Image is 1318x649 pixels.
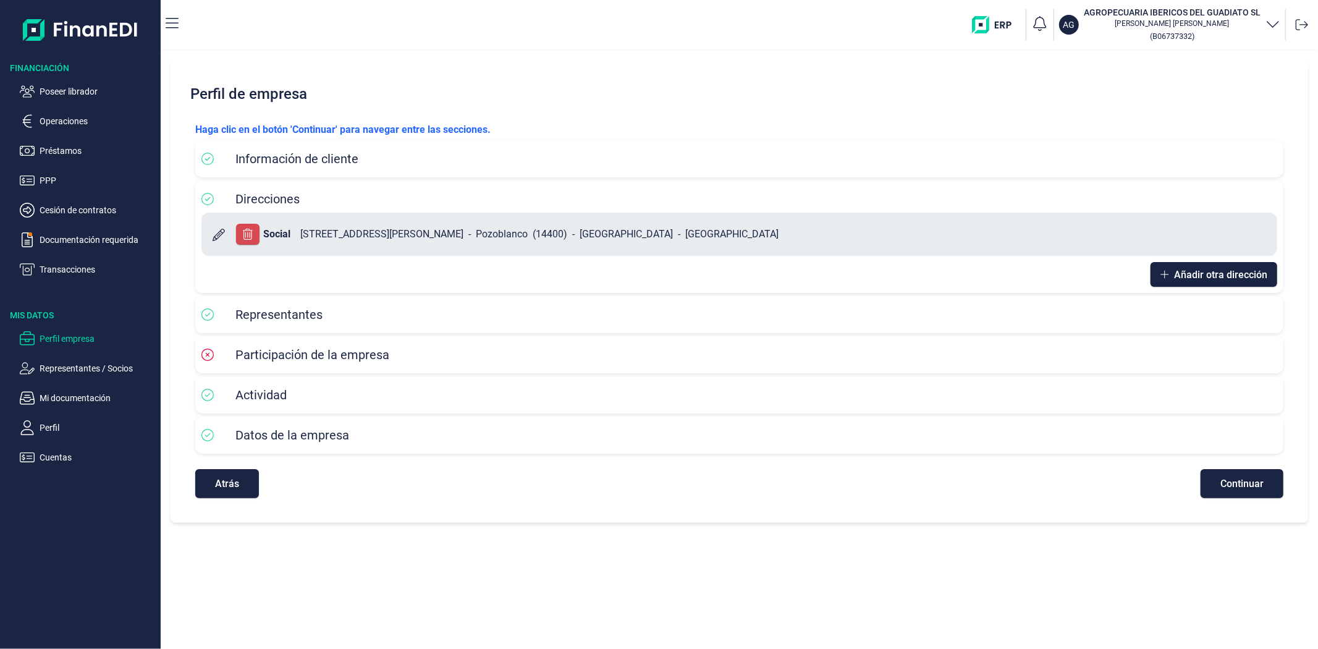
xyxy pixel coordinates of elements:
span: ( 14400 ) [533,227,567,242]
p: AG [1063,19,1075,31]
span: [GEOGRAPHIC_DATA] [685,227,779,242]
p: Perfil [40,420,156,435]
button: Representantes / Socios [20,361,156,376]
h3: AGROPECUARIA IBERICOS DEL GUADIATO SL [1084,6,1261,19]
p: Haga clic en el botón 'Continuar' para navegar entre las secciones. [195,122,1283,137]
span: [STREET_ADDRESS][PERSON_NAME] [300,227,463,242]
p: Préstamos [40,143,156,158]
span: [GEOGRAPHIC_DATA] [580,227,673,242]
p: Cesión de contratos [40,203,156,218]
span: Actividad [235,388,287,402]
p: Poseer librador [40,84,156,99]
span: Añadir otra dirección [1174,270,1267,279]
p: Operaciones [40,114,156,129]
button: Préstamos [20,143,156,158]
h2: Perfil de empresa [185,75,1293,112]
p: Documentación requerida [40,232,156,247]
p: Representantes / Socios [40,361,156,376]
button: Transacciones [20,262,156,277]
button: Perfil empresa [20,331,156,346]
span: Datos de la empresa [235,428,349,443]
button: PPP [20,173,156,188]
button: Añadir otra dirección [1151,262,1277,287]
p: [PERSON_NAME] [PERSON_NAME] [1084,19,1261,28]
button: Continuar [1201,469,1283,498]
button: Cesión de contratos [20,203,156,218]
b: Social [263,228,290,240]
span: - [468,227,471,242]
span: Atrás [215,479,239,488]
span: Direcciones [235,192,300,206]
button: AGAGROPECUARIA IBERICOS DEL GUADIATO SL[PERSON_NAME] [PERSON_NAME](B06737332) [1059,6,1280,43]
span: Representantes [235,307,323,322]
button: Poseer librador [20,84,156,99]
span: Participación de la empresa [235,347,389,362]
span: Pozoblanco [476,227,528,242]
span: - [678,227,680,242]
img: Logo de aplicación [23,10,138,49]
p: Cuentas [40,450,156,465]
button: Atrás [195,469,259,498]
p: Mi documentación [40,391,156,405]
p: PPP [40,173,156,188]
span: - [572,227,575,242]
span: Información de cliente [235,151,358,166]
small: Copiar cif [1150,32,1194,41]
span: Continuar [1220,479,1264,488]
button: Operaciones [20,114,156,129]
img: erp [972,16,1021,33]
button: Documentación requerida [20,232,156,247]
p: Transacciones [40,262,156,277]
button: Mi documentación [20,391,156,405]
p: Perfil empresa [40,331,156,346]
button: Perfil [20,420,156,435]
button: Cuentas [20,450,156,465]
